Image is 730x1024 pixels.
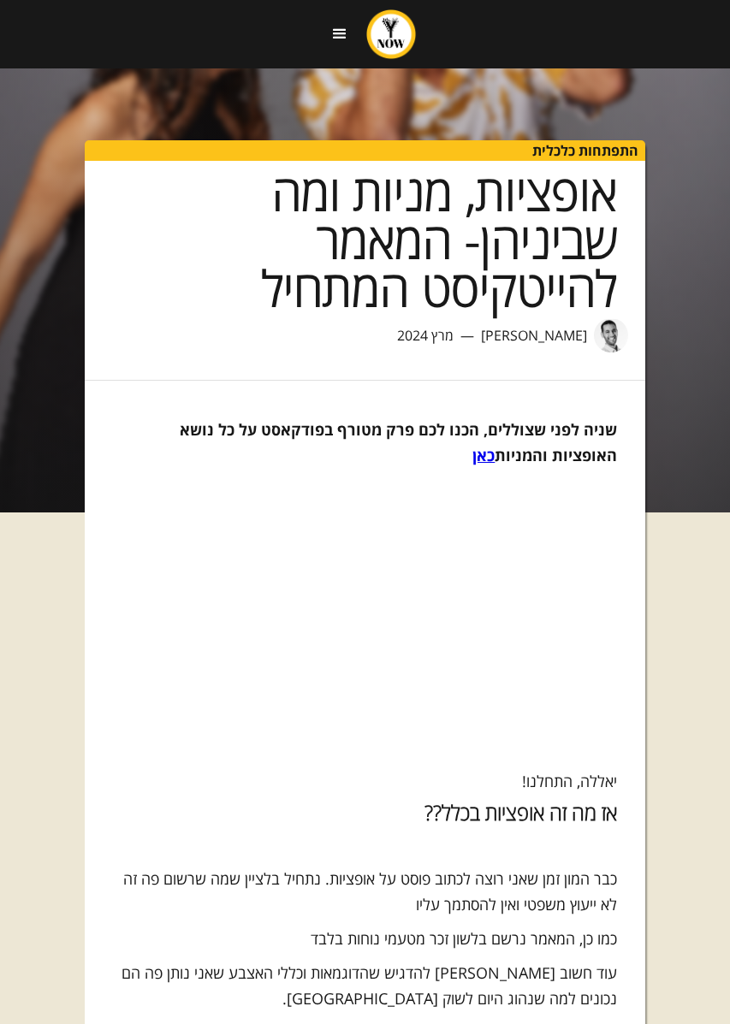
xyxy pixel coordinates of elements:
[481,318,587,352] div: [PERSON_NAME]
[113,832,618,857] p: ‍
[113,866,618,917] p: כבר המון זמן שאני רוצה לכתוב פוסט על אופציות. נתחיל בלציין שמה שרשום פה זה לא ייעוץ משפטי ואין לה...
[314,9,365,60] div: menu
[365,9,417,60] a: home
[180,419,617,465] strong: שניה לפני שצוללים, הכנו לכם פרק מטורף בפודקאסט על כל נושא האופציות והמניות
[113,960,618,1011] p: עוד חשוב [PERSON_NAME] להדגיש שהדוגמאות וכללי האצבע שאני נותן פה הם נכונים למה שנהוג היום לשוק [G...
[85,140,645,161] div: התפתחות כלכלית
[113,926,618,951] p: כמו כן, המאמר נרשם בלשון זכר מטעמי נוחות בלבד
[472,445,495,465] a: כאן
[460,318,474,352] div: —
[113,168,618,311] h1: אופציות, מניות ומה שביניהן- המאמר להייטקיסט המתחיל
[431,318,454,352] div: מרץ
[397,318,428,352] div: 2024
[113,768,618,794] p: יאללה, התחלנו!
[113,476,618,760] iframe: תכנון פיננסי להייטקיסטים | אופציות | מניות | פנסיות | פרק 146 | פודקאסט YNow | יוסי דמרי
[424,798,617,826] strong: אז מה זה אופציות בכלל??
